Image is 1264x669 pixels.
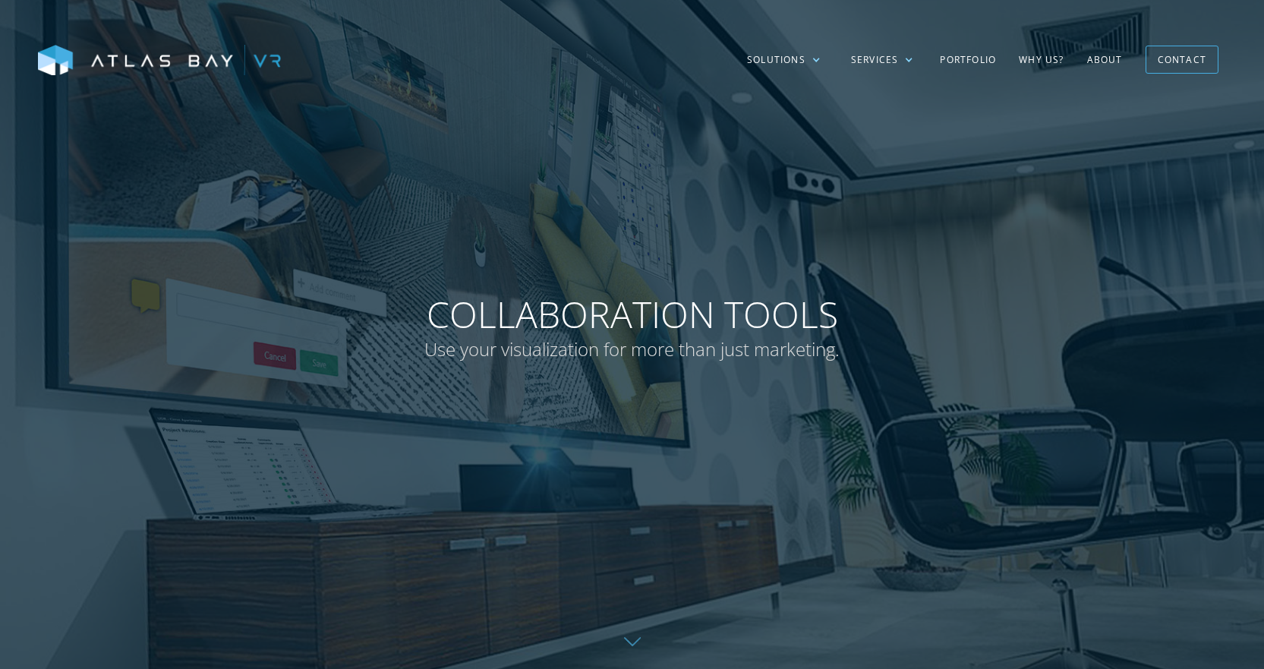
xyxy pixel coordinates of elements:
[424,292,840,361] h1: Collaboration Tools
[1076,38,1134,82] a: About
[1007,38,1075,82] a: Why US?
[851,53,899,67] div: Services
[732,38,836,82] div: Solutions
[836,38,929,82] div: Services
[928,38,1007,82] a: Portfolio
[624,637,641,646] img: Down further on page
[747,53,805,67] div: Solutions
[38,45,281,77] img: Atlas Bay VR Logo
[1146,46,1218,74] a: Contact
[424,336,840,362] span: Use your visualization for more than just marketing.
[1158,48,1206,71] div: Contact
